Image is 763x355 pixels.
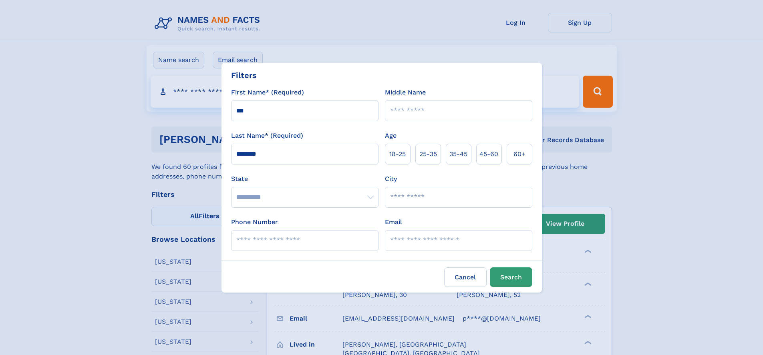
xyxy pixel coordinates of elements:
span: 25‑35 [419,149,437,159]
label: Age [385,131,397,140]
label: Email [385,217,402,227]
span: 18‑25 [389,149,406,159]
label: Cancel [444,267,487,287]
label: Last Name* (Required) [231,131,303,140]
button: Search [490,267,532,287]
div: Filters [231,69,257,81]
label: Phone Number [231,217,278,227]
span: 45‑60 [479,149,498,159]
label: Middle Name [385,88,426,97]
label: First Name* (Required) [231,88,304,97]
span: 60+ [513,149,525,159]
label: City [385,174,397,184]
label: State [231,174,378,184]
span: 35‑45 [449,149,467,159]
